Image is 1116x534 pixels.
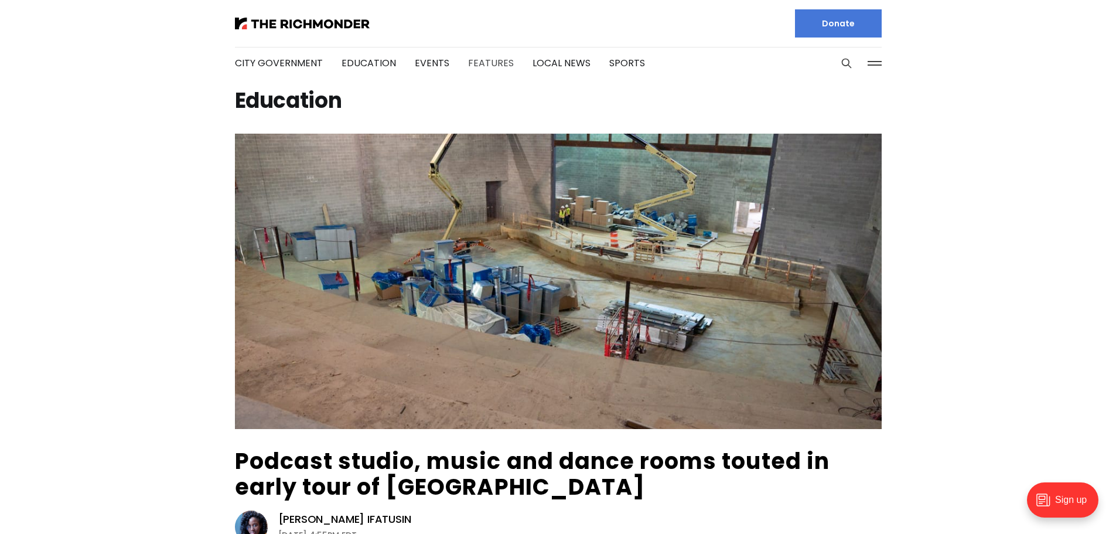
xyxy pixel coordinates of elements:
[235,56,323,70] a: City Government
[609,56,645,70] a: Sports
[342,56,396,70] a: Education
[415,56,449,70] a: Events
[795,9,882,38] a: Donate
[838,55,855,72] button: Search this site
[278,512,411,526] a: [PERSON_NAME] Ifatusin
[533,56,591,70] a: Local News
[235,134,882,429] img: Podcast studio, music and dance rooms touted in early tour of new Richmond high school
[235,445,830,502] a: Podcast studio, music and dance rooms touted in early tour of [GEOGRAPHIC_DATA]
[235,18,370,29] img: The Richmonder
[1017,477,1116,534] iframe: portal-trigger
[468,56,514,70] a: Features
[235,91,882,110] h1: Education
